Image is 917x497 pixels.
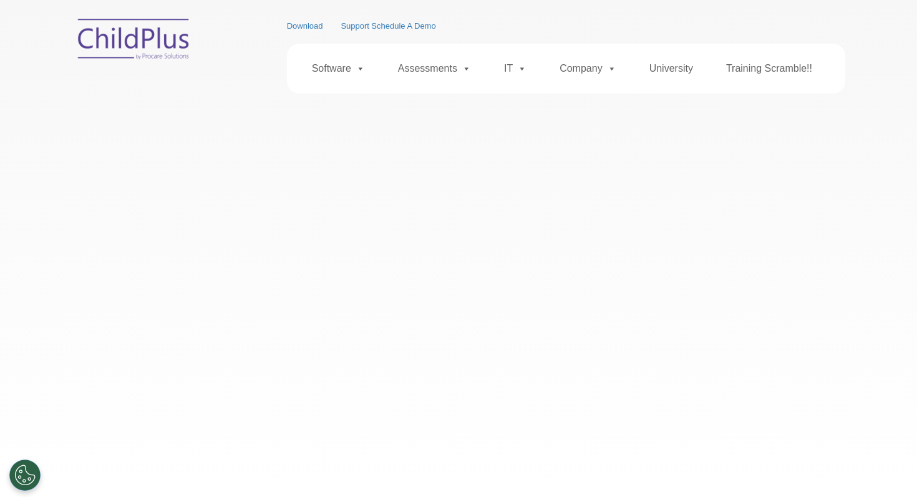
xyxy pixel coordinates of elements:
a: Company [547,56,628,81]
a: Software [299,56,377,81]
a: Download [287,21,323,31]
img: ChildPlus by Procare Solutions [72,10,196,72]
a: Training Scramble!! [714,56,825,81]
a: Assessments [386,56,483,81]
a: IT [492,56,539,81]
a: Support [341,21,369,31]
a: University [637,56,706,81]
button: Cookies Settings [9,460,41,491]
a: Schedule A Demo [371,21,435,31]
font: | [287,21,436,31]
